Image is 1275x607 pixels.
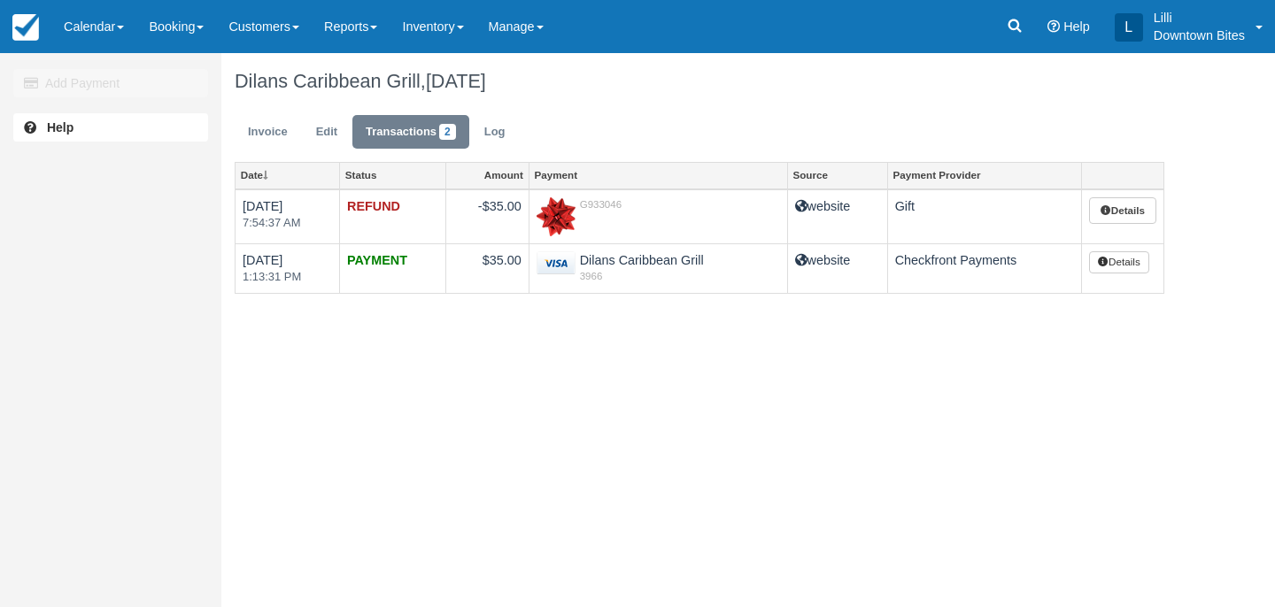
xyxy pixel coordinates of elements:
span: [DATE] [426,70,486,92]
img: visa.png [537,251,576,275]
a: Transactions2 [352,115,469,150]
p: Lilli [1154,9,1245,27]
div: L [1115,13,1143,42]
td: website [787,243,887,293]
img: gift.png [537,197,576,236]
td: -$35.00 [446,189,529,244]
i: Help [1047,20,1060,33]
strong: PAYMENT [347,253,407,267]
td: Gift [887,189,1081,244]
a: Log [471,115,519,150]
td: [DATE] [236,189,340,244]
a: Payment [529,163,787,188]
button: Details [1089,251,1149,274]
a: Help [13,113,208,142]
td: Checkfront Payments [887,243,1081,293]
img: checkfront-main-nav-mini-logo.png [12,14,39,41]
em: 3966 [537,269,780,283]
em: 7:54:37 AM [243,215,332,232]
a: Invoice [235,115,301,150]
em: G933046 [537,197,780,211]
td: $35.00 [446,243,529,293]
a: Status [340,163,445,188]
a: Date [236,163,339,188]
span: 2 [439,124,456,140]
a: Edit [303,115,351,150]
span: Help [1063,19,1090,34]
h1: Dilans Caribbean Grill, [235,71,1164,92]
td: Dilans Caribbean Grill [529,243,787,293]
td: website [787,189,887,244]
td: [DATE] [236,243,340,293]
em: 1:13:31 PM [243,269,332,286]
strong: REFUND [347,199,400,213]
b: Help [47,120,73,134]
a: Source [788,163,887,188]
a: Details [1089,197,1156,225]
a: Payment Provider [888,163,1081,188]
p: Downtown Bites [1154,27,1245,44]
a: Amount [446,163,528,188]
